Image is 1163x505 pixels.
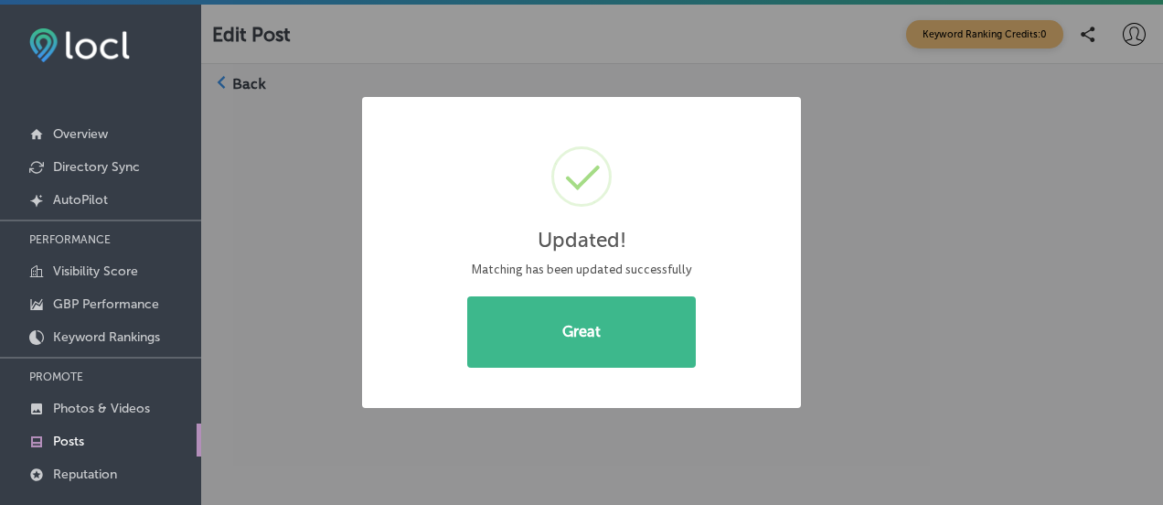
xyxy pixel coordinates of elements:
[53,159,140,175] p: Directory Sync
[53,329,160,345] p: Keyword Rankings
[53,263,138,279] p: Visibility Score
[53,296,159,312] p: GBP Performance
[538,228,626,252] h2: Updated!
[467,296,696,368] button: Great
[29,28,130,62] img: fda3e92497d09a02dc62c9cd864e3231.png
[53,401,150,416] p: Photos & Videos
[53,126,108,142] p: Overview
[53,192,108,208] p: AutoPilot
[398,261,765,278] div: Matching has been updated successfully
